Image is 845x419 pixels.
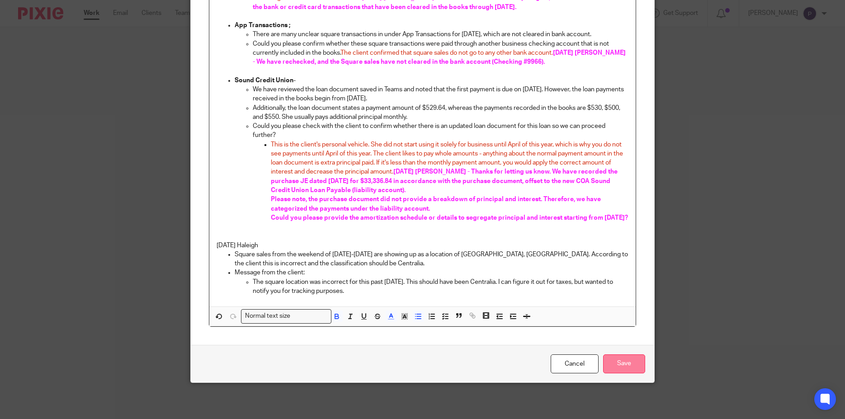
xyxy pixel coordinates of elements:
[603,354,645,374] input: Save
[243,311,293,321] span: Normal text size
[271,141,624,175] span: This is the client's personal vehicle. She did not start using it solely for business until April...
[253,39,629,67] p: Could you please confirm whether these square transactions were paid through another business che...
[293,311,326,321] input: Search for option
[551,354,599,374] a: Cancel
[235,250,629,268] p: Square sales from the weekend of [DATE]-[DATE] are showing up as a location of [GEOGRAPHIC_DATA],...
[271,169,619,212] span: [DATE] [PERSON_NAME] - Thanks for letting us know. We have recorded the purchase JE dated [DATE] ...
[253,122,629,140] p: Could you please check with the client to confirm whether there is an updated loan document for t...
[253,30,629,39] p: There are many unclear square transactions in under App Transactions for [DATE], which are not cl...
[235,22,290,28] strong: App Transactions ;
[241,309,331,323] div: Search for option
[253,85,629,104] p: We have reviewed the loan document saved in Teams and noted that the first payment is due on [DAT...
[235,268,629,277] p: Message from the client:
[253,104,629,122] p: Additionally, the loan document states a payment amount of $529.64, whereas the payments recorded...
[217,241,629,250] p: [DATE] Haleigh
[340,50,553,56] span: The client confirmed that square sales do not go to any other bank account.
[253,278,629,296] p: The square location was incorrect for this past [DATE]. This should have been Centralia. I can fi...
[235,77,293,84] strong: Sound Credit Union
[271,215,628,221] span: Could you please provide the amortization schedule or details to segregate principal and interest...
[235,76,629,85] p: -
